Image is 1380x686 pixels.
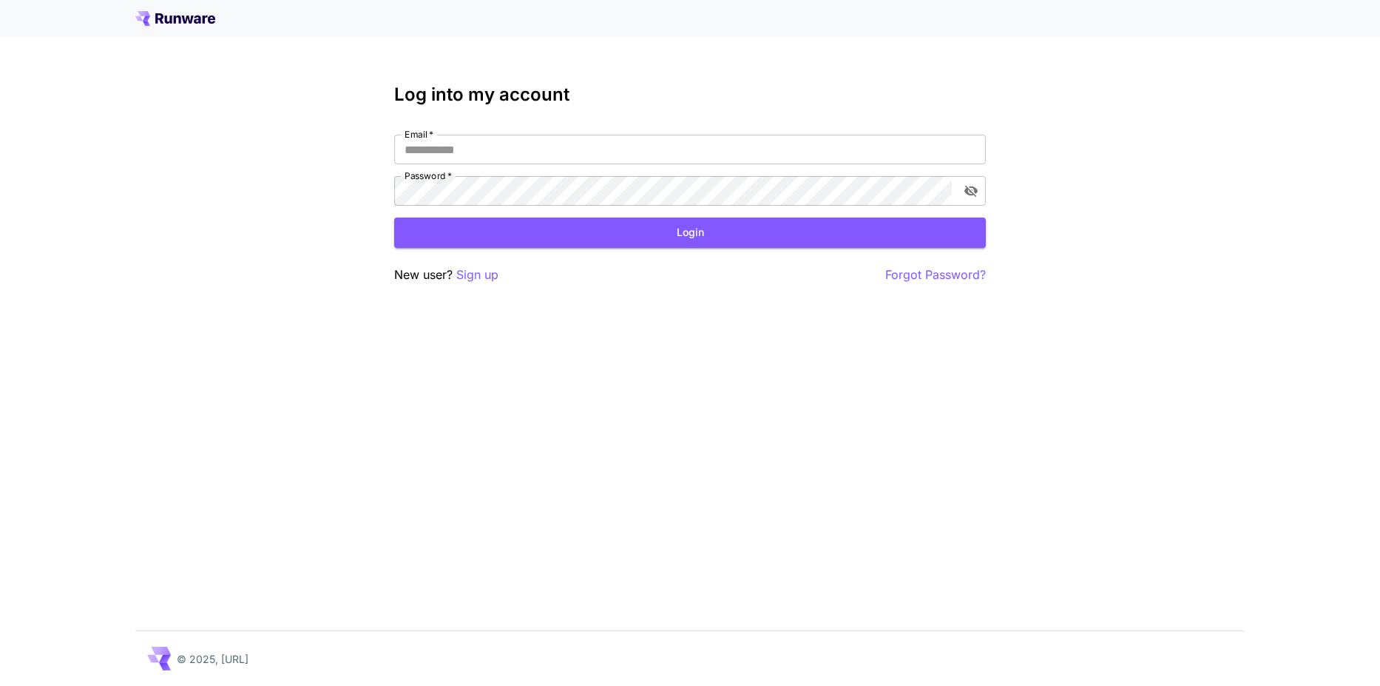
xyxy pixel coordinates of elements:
[958,178,984,204] button: toggle password visibility
[405,128,433,141] label: Email
[394,218,986,248] button: Login
[885,266,986,284] button: Forgot Password?
[177,651,248,667] p: © 2025, [URL]
[456,266,498,284] button: Sign up
[394,266,498,284] p: New user?
[405,169,452,182] label: Password
[394,84,986,105] h3: Log into my account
